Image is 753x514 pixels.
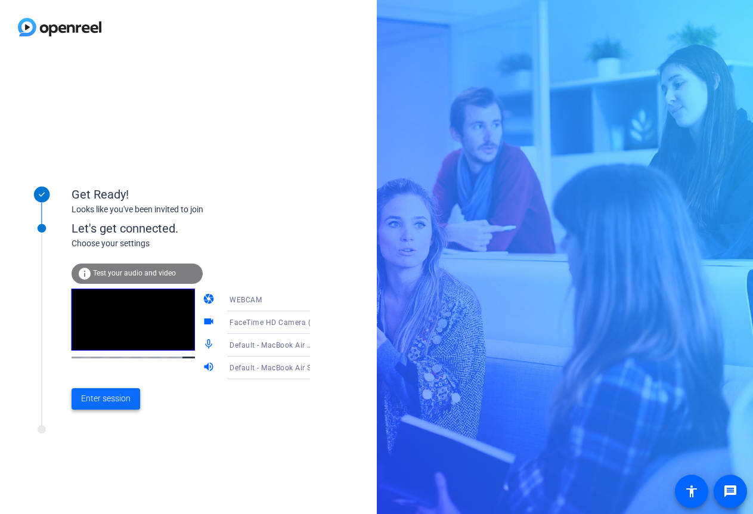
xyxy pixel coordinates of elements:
[230,340,380,349] span: Default - MacBook Air Microphone (Built-in)
[72,185,310,203] div: Get Ready!
[72,237,334,250] div: Choose your settings
[230,317,352,327] span: FaceTime HD Camera (4E23:4E8C)
[78,267,92,281] mat-icon: info
[72,219,334,237] div: Let's get connected.
[230,363,371,372] span: Default - MacBook Air Speakers (Built-in)
[72,388,140,410] button: Enter session
[72,203,310,216] div: Looks like you've been invited to join
[684,484,699,498] mat-icon: accessibility
[203,338,217,352] mat-icon: mic_none
[230,296,262,304] span: WEBCAM
[203,361,217,375] mat-icon: volume_up
[93,269,176,277] span: Test your audio and video
[203,315,217,330] mat-icon: videocam
[203,293,217,307] mat-icon: camera
[723,484,737,498] mat-icon: message
[81,392,131,405] span: Enter session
